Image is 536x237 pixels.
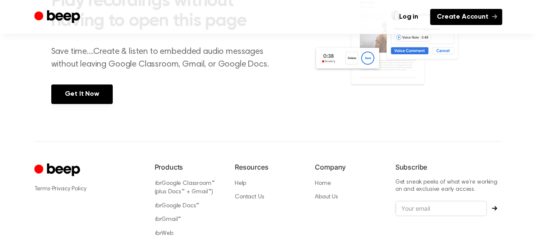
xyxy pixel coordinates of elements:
a: Log in [392,9,425,25]
h6: Resources [235,162,301,172]
div: · [34,184,141,193]
a: forGoogle Docs™ [155,203,200,209]
p: Save time....Create & listen to embedded audio messages without leaving Google Classroom, Gmail, ... [51,45,280,71]
a: Cruip [34,162,82,178]
input: Your email [395,201,487,217]
a: About Us [315,194,338,200]
a: Beep [34,9,82,25]
i: for [155,181,162,187]
a: Help [235,181,246,187]
i: for [155,231,162,237]
a: Get It Now [51,84,113,104]
a: Create Account [430,9,502,25]
a: Terms [34,186,50,192]
a: forGmail™ [155,217,181,223]
a: forWeb [155,231,173,237]
p: Get sneak peeks of what we’re working on and exclusive early access. [395,179,502,194]
h6: Subscribe [395,162,502,172]
a: forGoogle Classroom™ (plus Docs™ + Gmail™) [155,181,215,195]
h6: Products [155,162,221,172]
a: Contact Us [235,194,264,200]
a: Privacy Policy [52,186,86,192]
i: for [155,203,162,209]
a: Home [315,181,330,187]
button: Subscribe [487,206,502,211]
i: for [155,217,162,223]
h6: Company [315,162,381,172]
